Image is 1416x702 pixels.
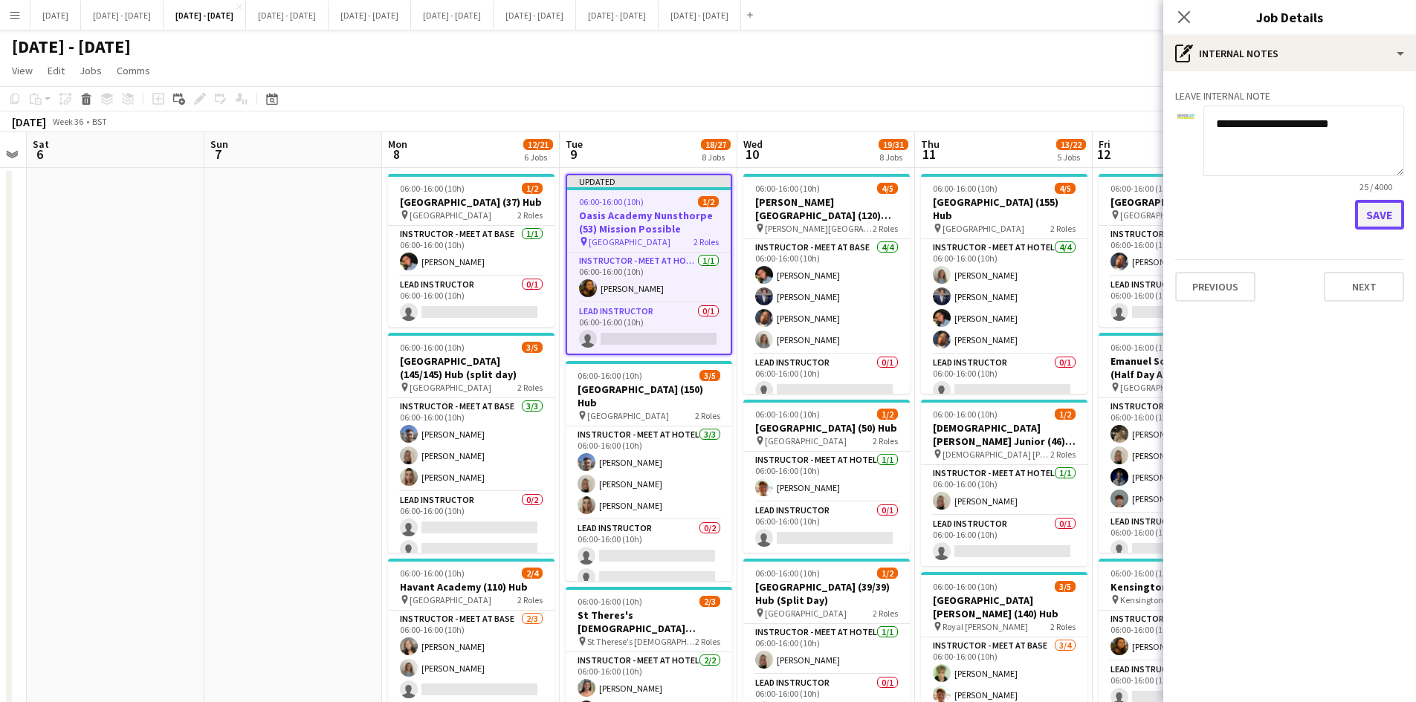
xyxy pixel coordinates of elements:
app-card-role: Lead Instructor0/106:00-16:00 (10h) [921,354,1087,405]
span: 2 Roles [695,636,720,647]
span: 9 [563,146,583,163]
app-card-role: Lead Instructor0/106:00-16:00 (10h) [1099,276,1265,327]
span: 12 [1096,146,1111,163]
div: BST [92,116,107,127]
button: [DATE] - [DATE] [494,1,576,30]
span: 25 / 4000 [1348,181,1404,192]
div: [DATE] [12,114,46,129]
span: [GEOGRAPHIC_DATA] [1120,382,1202,393]
button: [DATE] - [DATE] [164,1,246,30]
span: [GEOGRAPHIC_DATA] [410,209,491,221]
span: 06:00-16:00 (10h) [755,568,820,579]
span: 6 [30,146,49,163]
button: [DATE] - [DATE] [576,1,659,30]
span: 2 Roles [1050,223,1076,234]
span: Tue [566,137,583,151]
span: 2 Roles [694,236,719,247]
span: [DEMOGRAPHIC_DATA] [PERSON_NAME] [943,449,1050,460]
app-job-card: 06:00-16:00 (10h)1/2[GEOGRAPHIC_DATA] (37) Hub [GEOGRAPHIC_DATA]2 RolesInstructor - Meet at Base1... [388,174,555,327]
span: St Therese's [DEMOGRAPHIC_DATA] School [587,636,695,647]
h3: St Theres's [DEMOGRAPHIC_DATA] School (90/90) Mission Possible (Split Day) [566,608,732,635]
app-card-role: Instructor - Meet at Base1/106:00-16:00 (10h)[PERSON_NAME] [1099,611,1265,661]
div: 06:00-16:00 (10h)1/2[GEOGRAPHIC_DATA] (63) Hub [GEOGRAPHIC_DATA]2 RolesInstructor - Meet at Base1... [1099,174,1265,327]
span: [GEOGRAPHIC_DATA] [1120,209,1202,221]
div: 06:00-16:00 (10h)3/5[GEOGRAPHIC_DATA] (150) Hub [GEOGRAPHIC_DATA]2 RolesInstructor - Meet at Hote... [566,361,732,581]
span: 7 [208,146,228,163]
span: 1/2 [877,568,898,579]
span: 2 Roles [517,594,543,605]
span: 06:00-16:00 (10h) [579,196,644,207]
app-card-role: Lead Instructor0/106:00-16:00 (10h) [743,354,910,405]
button: [DATE] - [DATE] [659,1,741,30]
span: 10 [741,146,763,163]
app-card-role: Instructor - Meet at Hotel1/106:00-16:00 (10h)[PERSON_NAME] [743,452,910,502]
span: 2 Roles [695,410,720,421]
h3: [GEOGRAPHIC_DATA] (50) Hub [743,421,910,435]
span: 06:00-16:00 (10h) [400,568,465,579]
span: 1/2 [877,409,898,420]
h3: Havant Academy (110) Hub [388,580,555,594]
app-job-card: 06:00-16:00 (10h)4/5[PERSON_NAME][GEOGRAPHIC_DATA] (120) Time Attack (H/D AM) [PERSON_NAME][GEOGR... [743,174,910,394]
app-card-role: Lead Instructor0/106:00-16:00 (10h) [388,276,555,327]
app-card-role: Instructor - Meet at Hotel1/106:00-16:00 (10h)[PERSON_NAME] [567,253,731,303]
span: 06:00-16:00 (10h) [400,183,465,194]
span: 8 [386,146,407,163]
app-card-role: Instructor - Meet at Hotel1/106:00-16:00 (10h)[PERSON_NAME] [743,624,910,675]
span: Mon [388,137,407,151]
span: 19/31 [879,139,908,150]
span: Fri [1099,137,1111,151]
span: 2 Roles [1050,621,1076,632]
span: 06:00-16:00 (10h) [1111,568,1175,579]
div: 8 Jobs [879,152,908,163]
h3: [GEOGRAPHIC_DATA] (155) Hub [921,195,1087,222]
app-card-role: Instructor - Meet at Hotel3/306:00-16:00 (10h)[PERSON_NAME][PERSON_NAME][PERSON_NAME] [566,426,732,520]
span: 06:00-16:00 (10h) [933,581,998,592]
app-card-role: Instructor - Meet at Base4/406:00-16:00 (10h)[PERSON_NAME][PERSON_NAME][PERSON_NAME][PERSON_NAME] [1099,398,1265,513]
span: 2 Roles [517,209,543,221]
span: 2/3 [699,596,720,607]
div: Internal notes [1163,36,1416,71]
span: 1/2 [522,183,543,194]
span: 2 Roles [873,608,898,619]
app-card-role: Lead Instructor0/206:00-16:00 (10h) [388,492,555,564]
h3: [GEOGRAPHIC_DATA] (37) Hub [388,195,555,209]
h3: Job Details [1163,7,1416,27]
h3: Kensington Prep (37) Hub [1099,580,1265,594]
span: Kensington Prep [1120,594,1181,605]
span: 12/21 [523,139,553,150]
h3: Leave internal note [1175,89,1404,103]
span: Edit [48,64,65,77]
h3: [GEOGRAPHIC_DATA] (145/145) Hub (split day) [388,354,555,381]
span: 06:00-16:00 (10h) [400,342,465,353]
a: Jobs [74,61,108,80]
span: [GEOGRAPHIC_DATA] [410,594,491,605]
h3: Oasis Academy Nunsthorpe (53) Mission Possible [567,209,731,235]
app-job-card: 06:00-16:00 (10h)4/5Emanuel School (148) Hub (Half Day AM) [GEOGRAPHIC_DATA]2 RolesInstructor - M... [1099,333,1265,553]
h3: [GEOGRAPHIC_DATA] (150) Hub [566,383,732,409]
app-job-card: 06:00-16:00 (10h)1/2[GEOGRAPHIC_DATA] (50) Hub [GEOGRAPHIC_DATA]2 RolesInstructor - Meet at Hotel... [743,400,910,553]
span: 1/2 [698,196,719,207]
span: [GEOGRAPHIC_DATA] [765,608,847,619]
app-card-role: Instructor - Meet at Hotel1/106:00-16:00 (10h)[PERSON_NAME] [921,465,1087,516]
span: [PERSON_NAME][GEOGRAPHIC_DATA] [765,223,873,234]
span: [GEOGRAPHIC_DATA] [765,435,847,446]
app-card-role: Instructor - Meet at Base3/306:00-16:00 (10h)[PERSON_NAME][PERSON_NAME][PERSON_NAME] [388,398,555,492]
span: 13/22 [1056,139,1086,150]
h3: Emanuel School (148) Hub (Half Day AM) [1099,354,1265,381]
span: 06:00-16:00 (10h) [755,409,820,420]
span: 06:00-16:00 (10h) [1111,183,1175,194]
span: 11 [919,146,940,163]
button: [DATE] - [DATE] [329,1,411,30]
app-job-card: 06:00-16:00 (10h)3/5[GEOGRAPHIC_DATA] (145/145) Hub (split day) [GEOGRAPHIC_DATA]2 RolesInstructo... [388,333,555,553]
span: 1/2 [1055,409,1076,420]
span: 06:00-16:00 (10h) [755,183,820,194]
h1: [DATE] - [DATE] [12,36,131,58]
span: 4/5 [1055,183,1076,194]
app-job-card: 06:00-16:00 (10h)1/2[DEMOGRAPHIC_DATA] [PERSON_NAME] Junior (46) Mission Possible [DEMOGRAPHIC_DA... [921,400,1087,566]
div: Updated [567,175,731,187]
app-job-card: Updated06:00-16:00 (10h)1/2Oasis Academy Nunsthorpe (53) Mission Possible [GEOGRAPHIC_DATA]2 Role... [566,174,732,355]
button: Save [1355,200,1404,230]
span: [GEOGRAPHIC_DATA] [410,382,491,393]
